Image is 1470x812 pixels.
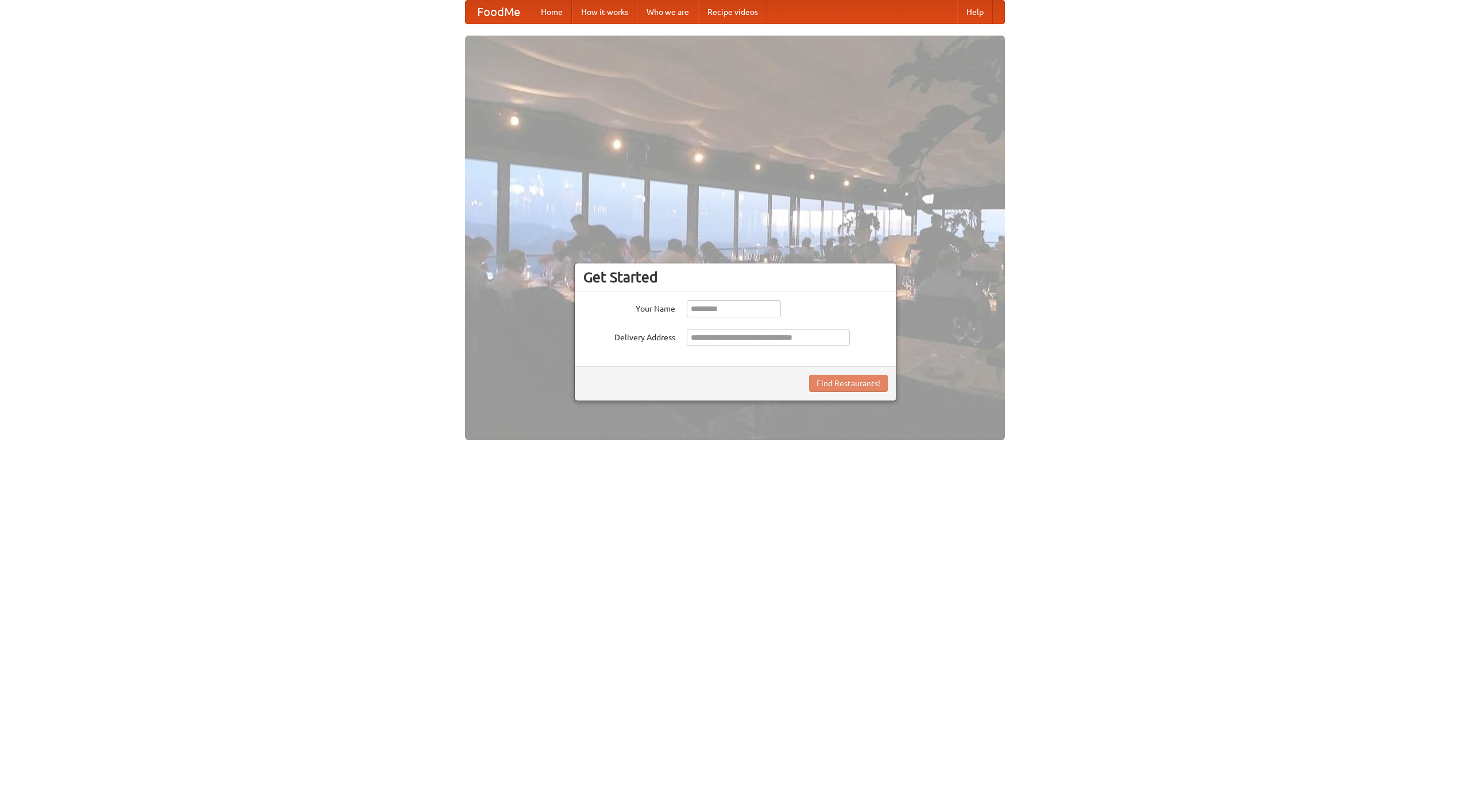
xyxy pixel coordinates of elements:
a: How it works [572,1,637,24]
a: Help [957,1,993,24]
a: Who we are [637,1,698,24]
label: Your Name [583,300,675,314]
a: Home [532,1,572,24]
a: FoodMe [466,1,532,24]
a: Recipe videos [698,1,767,24]
button: Find Restaurants! [809,375,888,392]
label: Delivery Address [583,329,675,343]
h3: Get Started [583,269,888,286]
